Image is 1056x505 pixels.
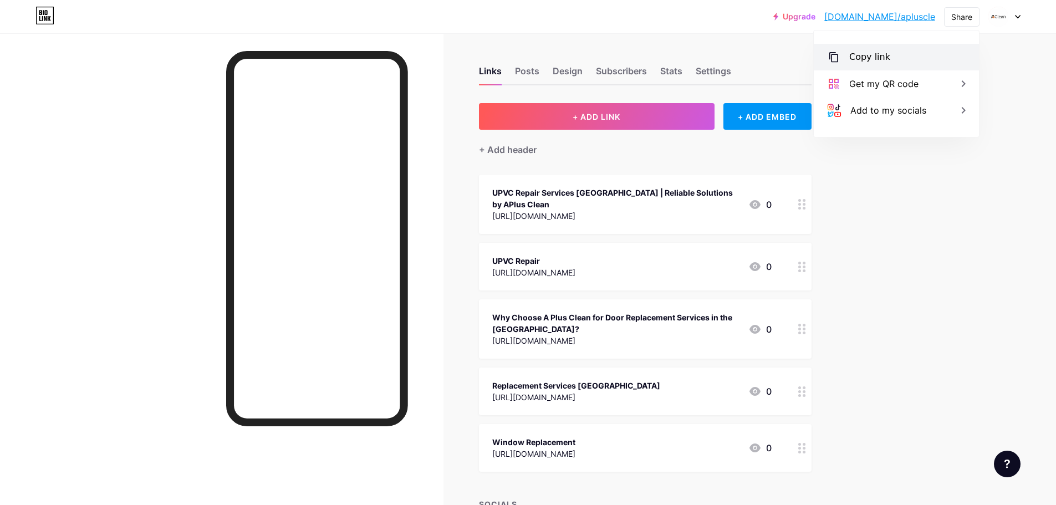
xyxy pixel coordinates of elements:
img: A plus Clean [988,6,1009,27]
div: Links [479,64,502,84]
div: 0 [748,385,772,398]
div: Design [553,64,583,84]
div: UPVC Repair [492,255,575,267]
div: + Add header [479,143,537,156]
div: Posts [515,64,539,84]
div: Get my QR code [849,77,919,90]
div: UPVC Repair Services [GEOGRAPHIC_DATA] | Reliable Solutions by APlus Clean [492,187,739,210]
div: [URL][DOMAIN_NAME] [492,210,739,222]
div: Replacement Services [GEOGRAPHIC_DATA] [492,380,660,391]
button: + ADD LINK [479,103,715,130]
div: Window Replacement [492,436,575,448]
div: Stats [660,64,682,84]
div: Settings [696,64,731,84]
div: [URL][DOMAIN_NAME] [492,335,739,346]
a: Upgrade [773,12,815,21]
div: Why Choose A Plus Clean for Door Replacement Services in the [GEOGRAPHIC_DATA]? [492,312,739,335]
span: + ADD LINK [573,112,620,121]
div: Copy link [849,50,890,64]
div: Add to my socials [850,104,926,117]
div: [URL][DOMAIN_NAME] [492,391,660,403]
div: [URL][DOMAIN_NAME] [492,267,575,278]
div: 0 [748,441,772,455]
div: 0 [748,260,772,273]
div: + ADD EMBED [723,103,812,130]
div: 0 [748,198,772,211]
div: 0 [748,323,772,336]
div: Subscribers [596,64,647,84]
div: [URL][DOMAIN_NAME] [492,448,575,460]
div: Share [951,11,972,23]
a: [DOMAIN_NAME]/apluscle [824,10,935,23]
